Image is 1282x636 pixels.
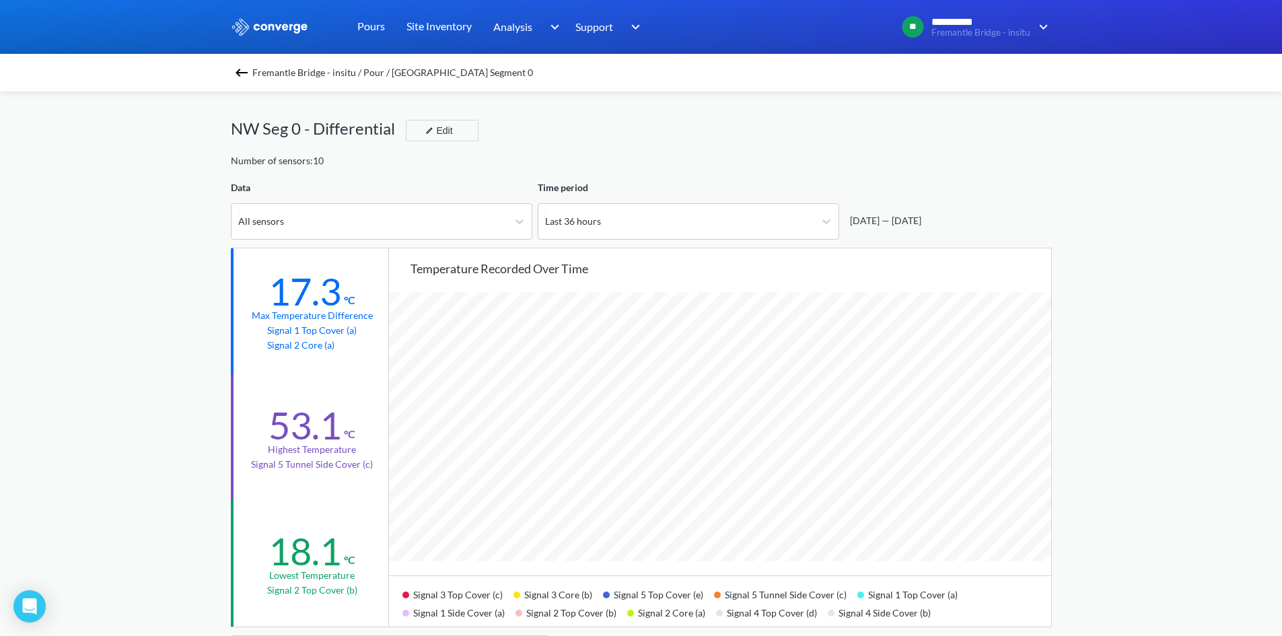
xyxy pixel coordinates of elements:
[269,568,355,583] div: Lowest temperature
[845,213,921,228] div: [DATE] — [DATE]
[828,602,941,621] div: Signal 4 Side Cover (b)
[251,457,373,472] p: Signal 5 Tunnel Side Cover (c)
[402,584,513,602] div: Signal 3 Top Cover (c)
[627,602,716,621] div: Signal 2 Core (a)
[931,28,1030,38] span: Fremantle Bridge - insitu
[857,584,968,602] div: Signal 1 Top Cover (a)
[231,18,309,36] img: logo_ewhite.svg
[515,602,627,621] div: Signal 2 Top Cover (b)
[231,116,406,141] div: NW Seg 0 - Differential
[267,323,357,338] p: Signal 1 Top Cover (a)
[238,214,284,229] div: All sensors
[406,120,478,141] button: Edit
[269,402,341,448] div: 53.1
[493,18,532,35] span: Analysis
[411,259,1051,278] div: Temperature recorded over time
[402,602,515,621] div: Signal 1 Side Cover (a)
[545,214,601,229] div: Last 36 hours
[575,18,613,35] span: Support
[513,584,603,602] div: Signal 3 Core (b)
[269,269,341,314] div: 17.3
[267,583,357,598] p: Signal 2 Top Cover (b)
[268,442,356,457] div: Highest temperature
[425,127,433,135] img: edit-icon.svg
[231,153,324,168] div: Number of sensors: 10
[716,602,828,621] div: Signal 4 Top Cover (d)
[252,308,373,323] div: Max temperature difference
[420,122,455,139] div: Edit
[231,180,532,195] div: Data
[1030,19,1052,35] img: downArrow.svg
[267,338,357,353] p: Signal 2 Core (a)
[538,180,839,195] div: Time period
[622,19,644,35] img: downArrow.svg
[541,19,563,35] img: downArrow.svg
[603,584,714,602] div: Signal 5 Top Cover (e)
[714,584,857,602] div: Signal 5 Tunnel Side Cover (c)
[252,63,533,82] span: Fremantle Bridge - insitu / Pour / [GEOGRAPHIC_DATA] Segment 0
[234,65,250,81] img: backspace.svg
[13,590,46,623] div: Open Intercom Messenger
[269,528,341,574] div: 18.1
